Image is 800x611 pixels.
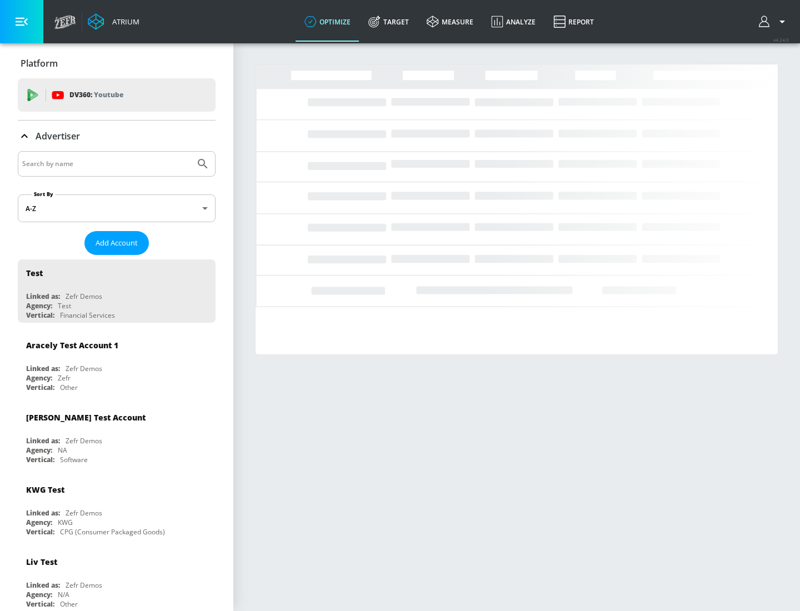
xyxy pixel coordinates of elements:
[60,599,78,609] div: Other
[96,237,138,249] span: Add Account
[66,508,102,518] div: Zefr Demos
[18,332,216,395] div: Aracely Test Account 1Linked as:Zefr DemosAgency:ZefrVertical:Other
[60,310,115,320] div: Financial Services
[66,292,102,301] div: Zefr Demos
[58,518,73,527] div: KWG
[18,121,216,152] div: Advertiser
[108,17,139,27] div: Atrium
[58,445,67,455] div: NA
[22,157,191,171] input: Search by name
[26,455,54,464] div: Vertical:
[482,2,544,42] a: Analyze
[26,590,52,599] div: Agency:
[58,301,71,310] div: Test
[26,484,64,495] div: KWG Test
[60,383,78,392] div: Other
[18,476,216,539] div: KWG TestLinked as:Zefr DemosAgency:KWGVertical:CPG (Consumer Packaged Goods)
[58,373,71,383] div: Zefr
[296,2,359,42] a: optimize
[26,373,52,383] div: Agency:
[18,259,216,323] div: TestLinked as:Zefr DemosAgency:TestVertical:Financial Services
[66,436,102,445] div: Zefr Demos
[26,518,52,527] div: Agency:
[418,2,482,42] a: measure
[36,130,80,142] p: Advertiser
[18,404,216,467] div: [PERSON_NAME] Test AccountLinked as:Zefr DemosAgency:NAVertical:Software
[26,436,60,445] div: Linked as:
[69,89,123,101] p: DV360:
[84,231,149,255] button: Add Account
[88,13,139,30] a: Atrium
[18,194,216,222] div: A-Z
[26,508,60,518] div: Linked as:
[773,37,789,43] span: v 4.24.0
[26,310,54,320] div: Vertical:
[32,191,56,198] label: Sort By
[26,412,146,423] div: [PERSON_NAME] Test Account
[26,599,54,609] div: Vertical:
[26,557,57,567] div: Liv Test
[18,78,216,112] div: DV360: Youtube
[21,57,58,69] p: Platform
[66,580,102,590] div: Zefr Demos
[26,527,54,537] div: Vertical:
[18,48,216,79] div: Platform
[26,268,43,278] div: Test
[94,89,123,101] p: Youtube
[26,364,60,373] div: Linked as:
[544,2,603,42] a: Report
[26,292,60,301] div: Linked as:
[58,590,69,599] div: N/A
[60,527,165,537] div: CPG (Consumer Packaged Goods)
[359,2,418,42] a: Target
[26,445,52,455] div: Agency:
[26,383,54,392] div: Vertical:
[66,364,102,373] div: Zefr Demos
[26,580,60,590] div: Linked as:
[26,301,52,310] div: Agency:
[26,340,118,350] div: Aracely Test Account 1
[60,455,88,464] div: Software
